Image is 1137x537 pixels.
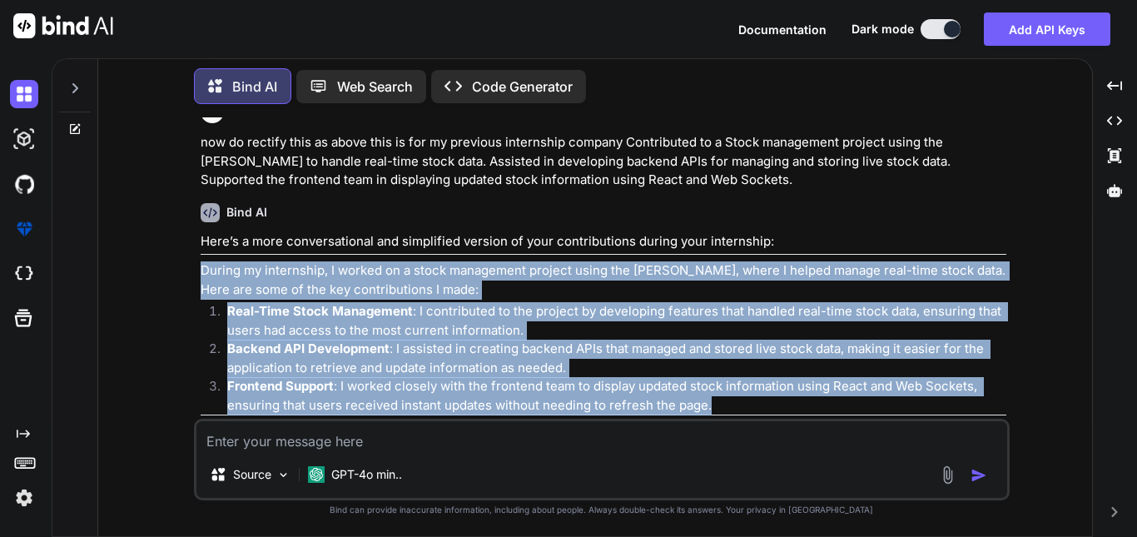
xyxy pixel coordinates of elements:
img: GPT-4o mini [308,466,325,483]
span: Documentation [738,22,827,37]
img: Bind AI [13,13,113,38]
strong: Backend API Development [227,341,390,356]
p: : I worked closely with the frontend team to display updated stock information using React and We... [227,377,1006,415]
img: darkAi-studio [10,125,38,153]
img: githubDark [10,170,38,198]
strong: Real-Time Stock Management [227,303,413,319]
img: darkChat [10,80,38,108]
h6: Bind AI [226,204,267,221]
button: Documentation [738,21,827,38]
p: Bind can provide inaccurate information, including about people. Always double-check its answers.... [194,504,1010,516]
p: : I contributed to the project by developing features that handled real-time stock data, ensuring... [227,302,1006,340]
img: cloudideIcon [10,260,38,288]
p: : I assisted in creating backend APIs that managed and stored live stock data, making it easier f... [227,340,1006,377]
p: Source [233,466,271,483]
p: Web Search [337,77,413,97]
p: During my internship, I worked on a stock management project using the [PERSON_NAME], where I hel... [201,261,1006,299]
strong: Frontend Support [227,378,334,394]
img: premium [10,215,38,243]
p: Bind AI [232,77,277,97]
p: Code Generator [472,77,573,97]
img: Pick Models [276,468,290,482]
img: icon [971,467,987,484]
span: Dark mode [852,21,914,37]
p: now do rectify this as above this is for my previous internship company Contributed to a Stock ma... [201,133,1006,190]
img: attachment [938,465,957,485]
img: settings [10,484,38,512]
button: Add API Keys [984,12,1110,46]
p: GPT-4o min.. [331,466,402,483]
p: Here’s a more conversational and simplified version of your contributions during your internship: [201,232,1006,251]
